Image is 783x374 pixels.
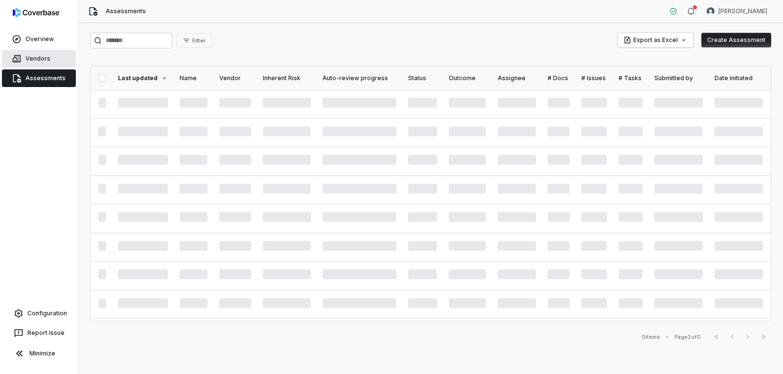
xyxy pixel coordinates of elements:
span: Overview [25,35,54,43]
span: [PERSON_NAME] [718,7,767,15]
span: Filter [192,37,206,44]
img: Arun Muthu avatar [707,7,714,15]
div: Status [408,74,437,82]
button: Export as Excel [618,33,693,47]
a: Configuration [4,305,74,322]
div: Inherent Risk [263,74,311,82]
div: Assignee [498,74,536,82]
div: # Tasks [619,74,643,82]
div: # Issues [581,74,607,82]
div: Submitted by [654,74,703,82]
div: Date initiated [714,74,763,82]
span: Vendors [25,55,50,63]
button: Arun Muthu avatar[PERSON_NAME] [701,4,773,19]
div: Name [180,74,207,82]
div: Outcome [449,74,486,82]
button: Filter [176,33,212,48]
div: # Docs [548,74,569,82]
a: Assessments [2,69,76,87]
div: Page 1 of 0 [674,333,701,341]
div: Auto-review progress [322,74,396,82]
button: Create Assessment [701,33,771,47]
div: 0 items [642,333,660,341]
span: Minimize [29,350,55,357]
span: Report Issue [27,329,65,337]
div: Vendor [219,74,252,82]
button: Minimize [4,344,74,363]
img: logo-D7KZi-bG.svg [13,8,59,18]
span: Assessments [106,7,146,15]
span: Assessments [25,74,66,82]
a: Overview [2,30,76,48]
a: Vendors [2,50,76,67]
button: Report Issue [4,324,74,342]
span: Configuration [27,309,67,317]
div: • [666,333,668,340]
div: Last updated [118,74,168,82]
